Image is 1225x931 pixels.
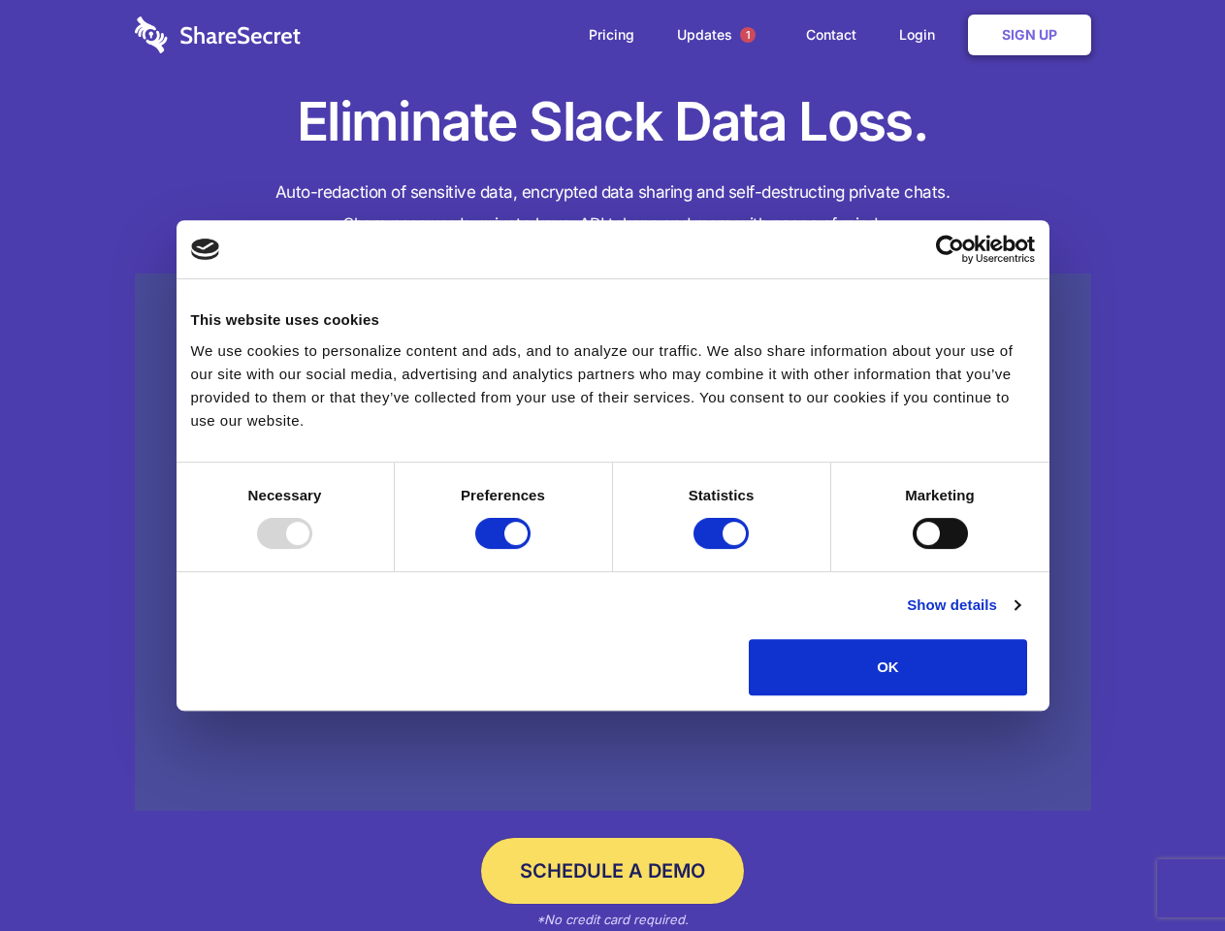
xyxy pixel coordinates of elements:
a: Show details [907,594,1019,617]
div: We use cookies to personalize content and ads, and to analyze our traffic. We also share informat... [191,339,1035,433]
strong: Preferences [461,487,545,503]
a: Login [880,5,964,65]
h4: Auto-redaction of sensitive data, encrypted data sharing and self-destructing private chats. Shar... [135,177,1091,241]
em: *No credit card required. [536,912,689,927]
h1: Eliminate Slack Data Loss. [135,87,1091,157]
button: OK [749,639,1027,695]
a: Sign Up [968,15,1091,55]
img: logo-wordmark-white-trans-d4663122ce5f474addd5e946df7df03e33cb6a1c49d2221995e7729f52c070b2.svg [135,16,301,53]
strong: Necessary [248,487,322,503]
span: 1 [740,27,756,43]
a: Contact [787,5,876,65]
img: logo [191,239,220,260]
strong: Marketing [905,487,975,503]
a: Pricing [569,5,654,65]
a: Usercentrics Cookiebot - opens in a new window [865,235,1035,264]
div: This website uses cookies [191,308,1035,332]
strong: Statistics [689,487,755,503]
a: Wistia video thumbnail [135,273,1091,812]
a: Schedule a Demo [481,838,744,904]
